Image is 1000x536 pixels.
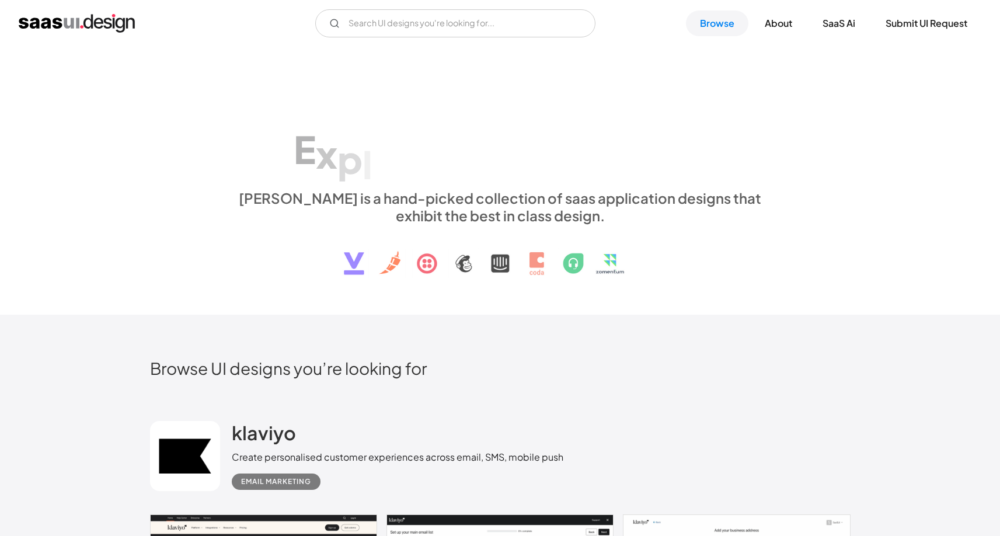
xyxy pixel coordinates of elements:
a: Browse [686,11,748,36]
div: l [363,142,372,187]
h2: klaviyo [232,421,296,444]
form: Email Form [315,9,595,37]
div: Create personalised customer experiences across email, SMS, mobile push [232,450,563,464]
a: home [19,14,135,33]
a: Submit UI Request [872,11,981,36]
a: klaviyo [232,421,296,450]
div: E [294,127,316,172]
div: p [337,137,363,182]
input: Search UI designs you're looking for... [315,9,595,37]
img: text, icon, saas logo [323,224,677,285]
a: About [751,11,806,36]
div: x [316,131,337,176]
a: SaaS Ai [809,11,869,36]
div: [PERSON_NAME] is a hand-picked collection of saas application designs that exhibit the best in cl... [232,189,769,224]
h1: Explore SaaS UI design patterns & interactions. [232,88,769,177]
h2: Browse UI designs you’re looking for [150,358,851,378]
div: Email Marketing [241,475,311,489]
